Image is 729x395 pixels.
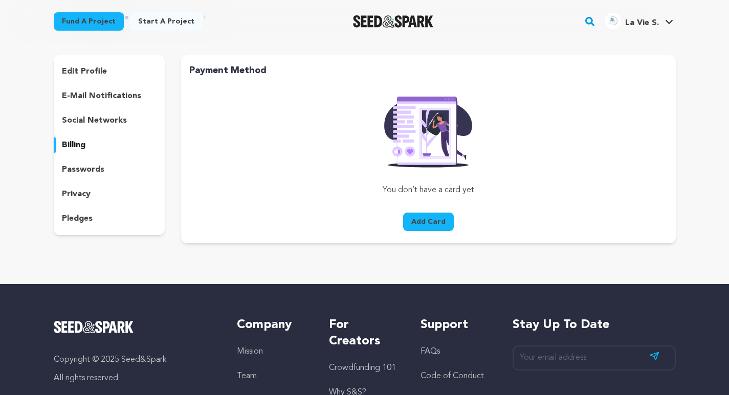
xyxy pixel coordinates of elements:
h5: Company [237,317,308,333]
img: Seed&Spark Logo [54,321,134,333]
a: Fund a project [54,12,124,31]
button: social networks [54,112,165,129]
button: e-mail notifications [54,88,165,104]
button: Add Card [403,213,454,231]
a: Team [237,372,257,380]
h5: For Creators [329,317,400,350]
a: Start a project [130,12,203,31]
a: Code of Conduct [421,372,484,380]
button: billing [54,137,165,153]
p: Copyright © 2025 Seed&Spark [54,354,217,366]
a: FAQs [421,347,440,356]
img: Seed&Spark Logo Dark Mode [353,15,433,28]
p: You don’t have a card yet [309,184,548,196]
h5: Support [421,317,492,333]
p: e-mail notifications [62,90,141,102]
button: passwords [54,161,165,178]
p: pledges [62,213,93,225]
p: edit profile [62,65,107,78]
a: La Vie S.'s Profile [603,11,675,29]
img: 587fde8beb0e95d1.jpg [605,13,621,29]
button: edit profile [54,63,165,80]
a: Seed&Spark Homepage [54,321,217,333]
a: Seed&Spark Homepage [353,15,433,28]
input: Your email address [513,345,676,370]
p: privacy [62,188,91,200]
p: passwords [62,164,104,176]
h5: Stay up to date [513,317,676,333]
button: pledges [54,211,165,227]
div: La Vie S.'s Profile [605,13,659,29]
button: privacy [54,186,165,202]
h2: Payment Method [189,63,667,78]
p: All rights reserved [54,372,217,384]
a: Crowdfunding 101 [329,364,396,372]
span: La Vie S. [625,19,659,27]
img: Seed&Spark Rafiki Image [376,90,480,168]
p: billing [62,139,85,151]
a: Mission [237,347,263,356]
p: social networks [62,114,127,127]
span: La Vie S.'s Profile [603,11,675,32]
